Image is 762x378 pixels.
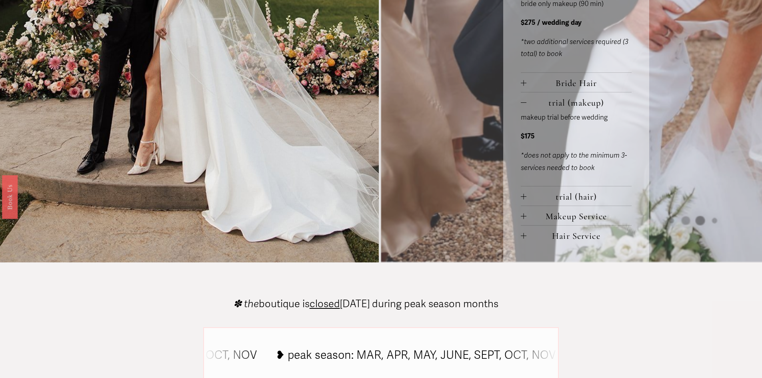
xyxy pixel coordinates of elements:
[521,18,582,27] strong: $275 / wedding day
[526,78,632,88] span: Bride Hair
[526,191,632,202] span: trial (hair)
[526,230,632,241] span: Hair Service
[233,298,259,310] em: ✽ the
[521,186,632,206] button: trial (hair)
[276,348,556,362] tspan: ❥ peak season: MAR, APR, MAY, JUNE, SEPT, OCT, NOV
[521,132,535,140] strong: $175
[526,211,632,222] span: Makeup Service
[526,97,632,108] span: trial (makeup)
[521,92,632,112] button: trial (makeup)
[521,112,632,186] div: trial (makeup)
[521,73,632,92] button: Bride Hair
[521,206,632,225] button: Makeup Service
[521,112,632,124] p: makeup trial before wedding
[2,175,18,218] a: Book Us
[521,226,632,245] button: Hair Service
[233,299,498,309] p: boutique is [DATE] during peak season months
[521,151,627,172] em: *does not apply to the minimum 3-services needed to book
[521,38,628,58] em: *two additional services required (3 total) to book
[310,298,340,310] span: closed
